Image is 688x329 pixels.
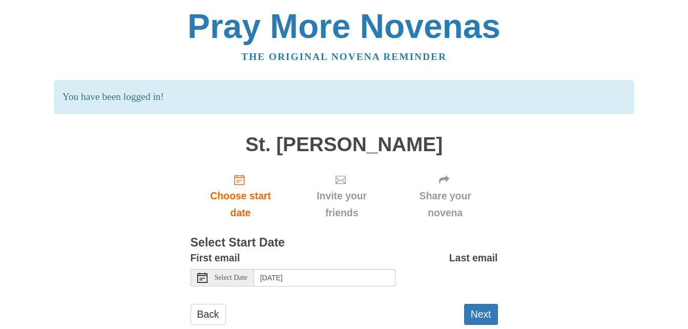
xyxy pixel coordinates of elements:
h1: St. [PERSON_NAME] [191,134,498,156]
span: Choose start date [201,188,281,221]
button: Next [464,304,498,325]
span: Invite your friends [301,188,382,221]
a: Back [191,304,226,325]
label: First email [191,250,240,266]
p: You have been logged in! [54,80,634,114]
a: Pray More Novenas [187,7,501,45]
label: Last email [449,250,498,266]
div: Click "Next" to confirm your start date first. [290,166,392,227]
a: Choose start date [191,166,291,227]
h3: Select Start Date [191,236,498,250]
span: Share your novena [403,188,488,221]
span: Select Date [215,274,247,281]
div: Click "Next" to confirm your start date first. [393,166,498,227]
a: The original novena reminder [241,51,447,62]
